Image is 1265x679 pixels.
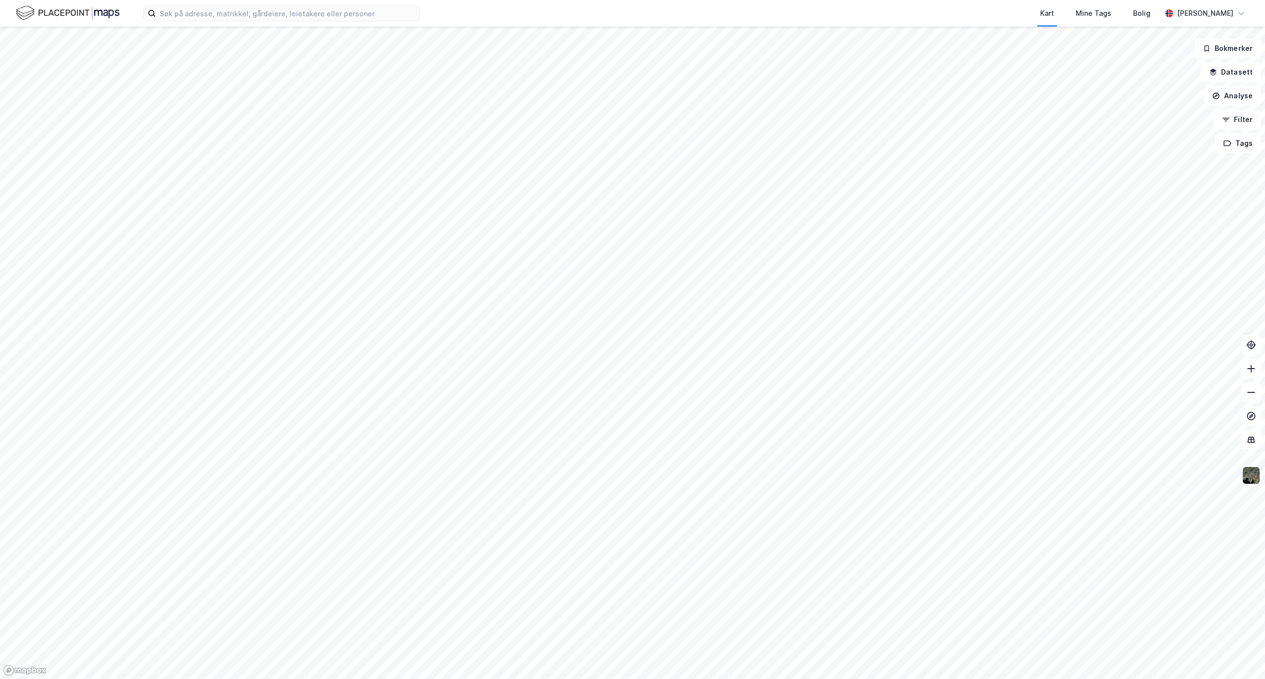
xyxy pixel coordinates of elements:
img: 9k= [1242,466,1261,485]
button: Datasett [1201,62,1261,82]
div: Kart [1040,7,1054,19]
div: Bolig [1133,7,1150,19]
input: Søk på adresse, matrikkel, gårdeiere, leietakere eller personer [156,6,420,21]
iframe: Chat Widget [1216,632,1265,679]
div: [PERSON_NAME] [1177,7,1233,19]
button: Analyse [1204,86,1261,106]
button: Filter [1214,110,1261,129]
button: Tags [1215,133,1261,153]
div: Mine Tags [1076,7,1111,19]
div: Chatt-widget [1216,632,1265,679]
button: Bokmerker [1194,39,1261,58]
a: Mapbox homepage [3,665,46,676]
img: logo.f888ab2527a4732fd821a326f86c7f29.svg [16,4,120,22]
